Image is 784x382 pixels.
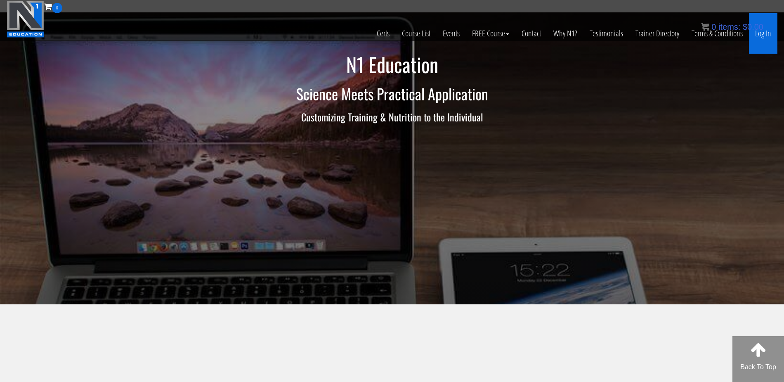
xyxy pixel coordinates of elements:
h1: N1 Education [151,54,633,76]
img: icon11.png [701,23,709,31]
a: Why N1? [547,13,583,54]
a: FREE Course [466,13,515,54]
h3: Customizing Training & Nutrition to the Individual [151,112,633,122]
bdi: 0.00 [743,22,763,31]
a: Terms & Conditions [685,13,749,54]
a: Testimonials [583,13,629,54]
span: items: [718,22,740,31]
a: Certs [371,13,396,54]
a: Trainer Directory [629,13,685,54]
a: Course List [396,13,437,54]
h2: Science Meets Practical Application [151,85,633,102]
a: 0 [44,1,62,12]
span: 0 [52,3,62,13]
a: Log In [749,13,777,54]
a: Contact [515,13,547,54]
span: 0 [711,22,716,31]
span: $ [743,22,747,31]
a: Events [437,13,466,54]
p: Back To Top [732,362,784,372]
img: n1-education [7,0,44,38]
a: 0 items: $0.00 [701,22,763,31]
